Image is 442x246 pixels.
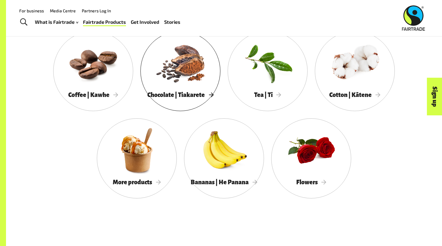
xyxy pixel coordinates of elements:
[53,31,133,111] a: Coffee | Kawhe
[147,92,213,98] span: Chocolate | Tiakarete
[254,92,281,98] span: Tea | Tī
[82,8,111,13] a: Partners Log In
[97,118,177,198] a: More products
[113,179,161,185] span: More products
[50,8,76,13] a: Media Centre
[164,18,180,26] a: Stories
[16,15,31,30] a: Toggle Search
[35,18,78,26] a: What is Fairtrade
[228,31,308,111] a: Tea | Tī
[271,118,351,198] a: Flowers
[131,18,159,26] a: Get Involved
[184,118,264,198] a: Bananas | He Panana
[329,92,380,98] span: Cotton | Kātene
[191,179,257,185] span: Bananas | He Panana
[296,179,327,185] span: Flowers
[19,8,44,13] a: For business
[83,18,126,26] a: Fairtrade Products
[68,92,118,98] span: Coffee | Kawhe
[315,31,395,111] a: Cotton | Kātene
[140,31,220,111] a: Chocolate | Tiakarete
[402,5,425,31] img: Fairtrade Australia New Zealand logo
